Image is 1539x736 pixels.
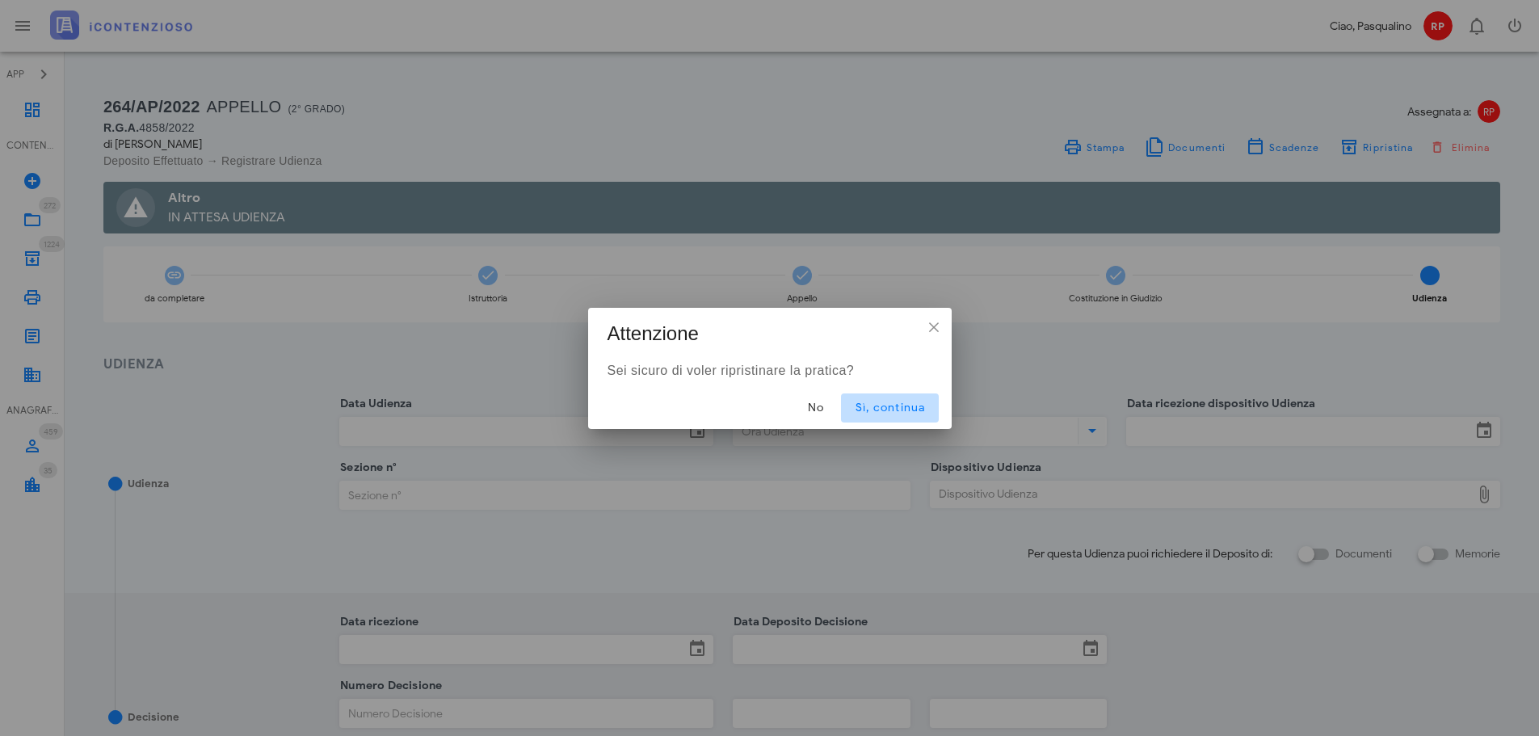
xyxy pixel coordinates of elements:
button: No [789,393,841,423]
span: Sì, continua [854,401,925,414]
span: No [802,401,828,414]
button: Sì, continua [841,393,938,423]
div: Sei sicuro di voler ripristinare la pratica? [588,355,952,387]
div: × [927,321,940,334]
h3: Attenzione [608,321,699,347]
